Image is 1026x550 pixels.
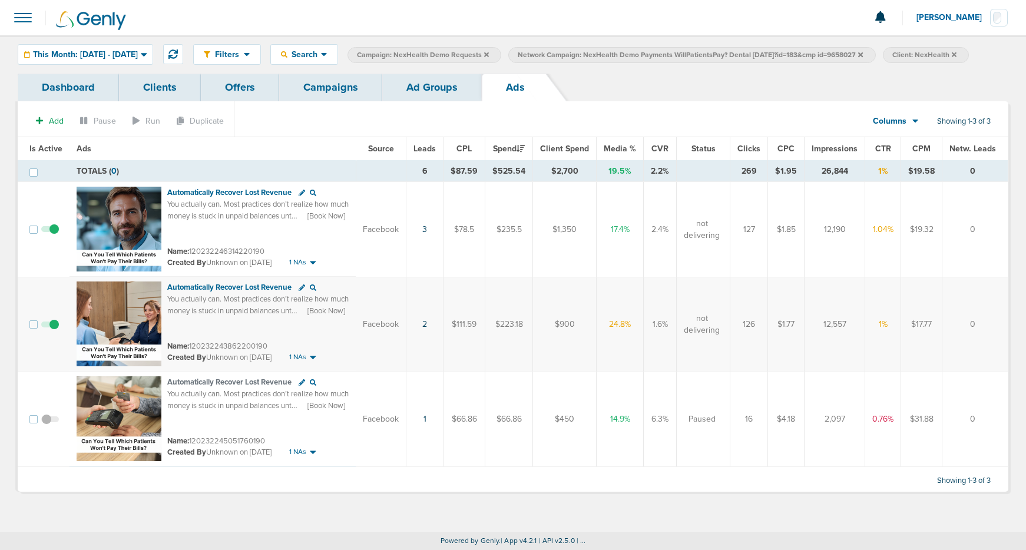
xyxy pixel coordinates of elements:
span: Status [691,144,716,154]
span: Campaign: NexHealth Demo Requests [357,50,489,60]
td: 0 [942,372,1008,467]
a: Campaigns [279,74,382,101]
span: You actually can. Most practices don’t realize how much money is stuck in unpaid balances until i... [167,389,349,479]
span: Is Active [29,144,62,154]
td: 1% [865,161,901,182]
td: $66.86 [444,372,485,467]
td: 19.5% [597,161,644,182]
td: 16 [730,372,768,467]
small: 120232246314220190 [167,247,264,256]
td: 12,557 [805,277,865,372]
td: $78.5 [444,182,485,277]
span: Filters [210,49,244,59]
td: $1,350 [533,182,597,277]
span: | App v4.2.1 [501,536,537,545]
span: Media % [604,144,636,154]
small: 120232243862200190 [167,342,267,351]
td: 0.76% [865,372,901,467]
td: $1.77 [768,277,805,372]
span: Columns [873,115,906,127]
span: 1 NAs [289,447,306,457]
td: $525.54 [485,161,533,182]
span: You actually can. Most practices don’t realize how much money is stuck in unpaid balances until i... [167,200,349,290]
span: Network Campaign: NexHealth Demo Payments WillPatientsPay? Dental [DATE]?id=183&cmp id=9658027 [518,50,863,60]
span: Name: [167,247,189,256]
span: [PERSON_NAME] [916,14,990,22]
span: CPL [456,144,472,154]
span: | ... [577,536,586,545]
span: Paused [689,413,716,425]
span: Netw. Leads [949,144,996,154]
a: Ad Groups [382,74,482,101]
img: Ad image [77,281,161,366]
td: 127 [730,182,768,277]
span: Leads [413,144,436,154]
span: not delivering [684,218,720,241]
span: CPC [777,144,795,154]
span: [Book Now] [307,306,345,316]
td: $66.86 [485,372,533,467]
td: $2,700 [533,161,597,182]
span: [Book Now] [307,400,345,411]
td: $19.32 [901,182,942,277]
td: 126 [730,277,768,372]
td: TOTALS ( ) [69,161,356,182]
span: CTR [875,144,891,154]
td: $235.5 [485,182,533,277]
span: Name: [167,436,189,446]
td: 0 [942,161,1008,182]
td: 24.8% [597,277,644,372]
img: Ad image [77,376,161,461]
td: 1.6% [644,277,677,372]
a: Dashboard [18,74,119,101]
span: [Book Now] [307,211,345,221]
span: Source [368,144,394,154]
span: | API v2.5.0 [539,536,575,545]
td: $900 [533,277,597,372]
span: Add [49,116,64,126]
td: 2.2% [644,161,677,182]
td: $19.58 [901,161,942,182]
span: Automatically Recover Lost Revenue [167,188,292,197]
td: 14.9% [597,372,644,467]
span: This Month: [DATE] - [DATE] [33,51,138,59]
td: 1% [865,277,901,372]
span: 1 NAs [289,257,306,267]
span: Created By [167,258,206,267]
span: Showing 1-3 of 3 [937,117,991,127]
td: $31.88 [901,372,942,467]
img: Ad image [77,187,161,271]
td: 17.4% [597,182,644,277]
td: $111.59 [444,277,485,372]
td: $1.95 [768,161,805,182]
span: Automatically Recover Lost Revenue [167,377,292,387]
a: 1 [423,414,426,424]
span: not delivering [684,313,720,336]
span: Showing 1-3 of 3 [937,476,991,486]
span: You actually can. Most practices don’t realize how much money is stuck in unpaid balances until i... [167,294,349,385]
a: Ads [482,74,549,101]
td: 0 [942,277,1008,372]
td: $450 [533,372,597,467]
td: 6.3% [644,372,677,467]
span: 0 [111,166,117,176]
td: $17.77 [901,277,942,372]
td: 1.04% [865,182,901,277]
span: Client: NexHealth [892,50,957,60]
a: Offers [201,74,279,101]
small: Unknown on [DATE] [167,447,272,458]
span: Ads [77,144,91,154]
span: Spend [493,144,525,154]
span: Name: [167,342,189,351]
a: 3 [422,224,427,234]
span: Client Spend [540,144,589,154]
td: 2.4% [644,182,677,277]
a: 2 [422,319,427,329]
td: Facebook [356,182,406,277]
td: Facebook [356,372,406,467]
td: 0 [942,182,1008,277]
td: $87.59 [444,161,485,182]
small: 120232245051760190 [167,436,265,446]
button: Add [29,112,70,130]
span: CVR [651,144,668,154]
